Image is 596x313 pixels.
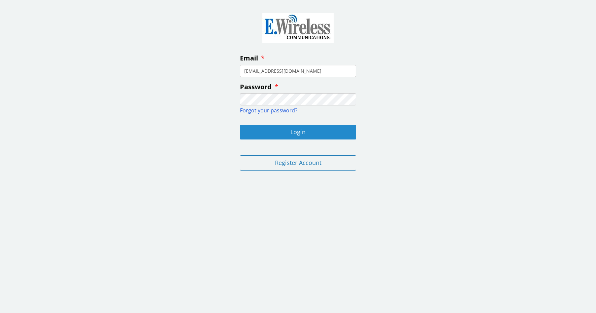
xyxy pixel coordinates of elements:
span: Email [240,54,258,62]
button: Register Account [240,155,356,171]
button: Login [240,125,356,139]
input: enter your email address [240,65,356,77]
a: Forgot your password? [240,107,297,114]
span: Password [240,82,272,91]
